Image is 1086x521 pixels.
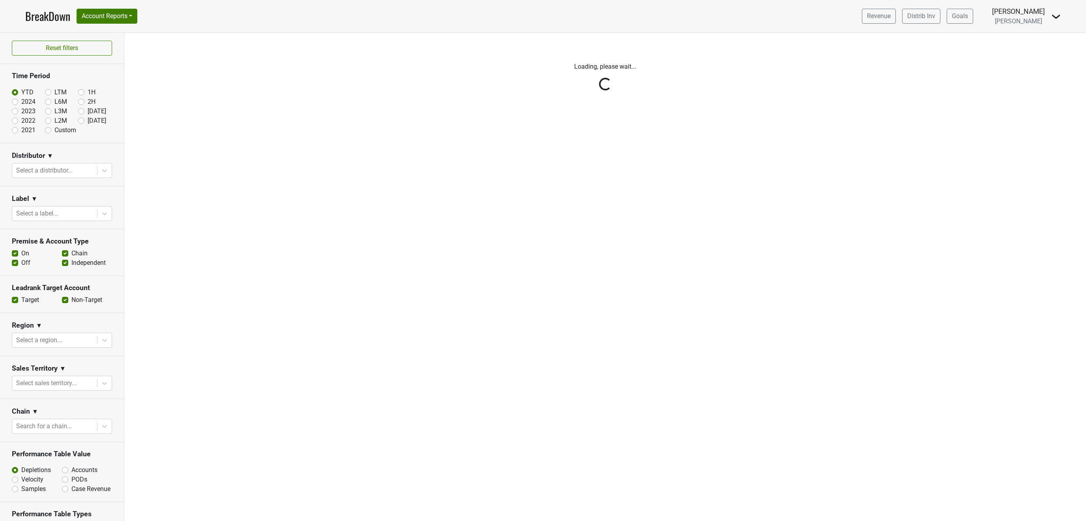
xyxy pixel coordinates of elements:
[862,9,896,24] a: Revenue
[902,9,940,24] a: Distrib Inv
[992,6,1045,17] div: [PERSON_NAME]
[386,62,824,71] p: Loading, please wait...
[77,9,137,24] button: Account Reports
[995,17,1042,25] span: [PERSON_NAME]
[947,9,973,24] a: Goals
[1051,12,1061,21] img: Dropdown Menu
[25,8,70,24] a: BreakDown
